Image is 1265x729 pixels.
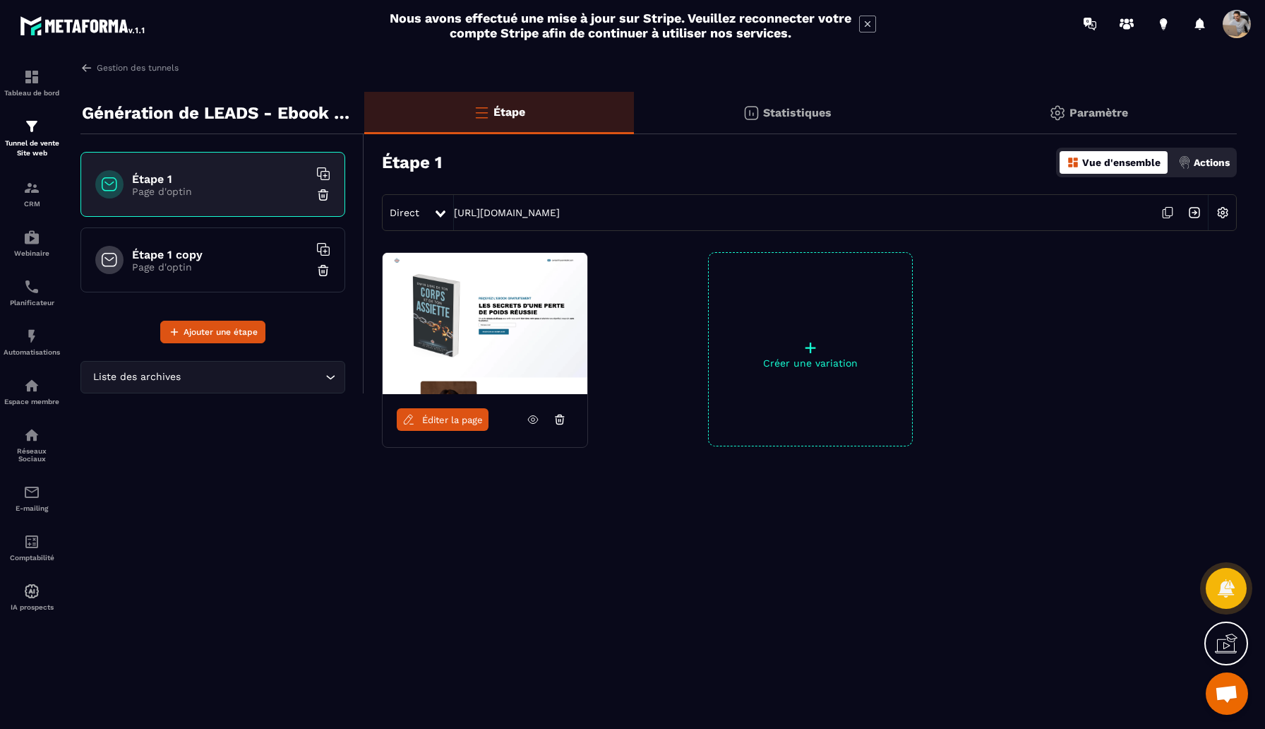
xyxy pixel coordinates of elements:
[23,377,40,394] img: automations
[4,603,60,611] p: IA prospects
[4,367,60,416] a: automationsautomationsEspace membre
[132,248,308,261] h6: Étape 1 copy
[23,69,40,85] img: formation
[4,299,60,307] p: Planificateur
[23,427,40,444] img: social-network
[4,107,60,169] a: formationformationTunnel de vente Site web
[23,118,40,135] img: formation
[1067,156,1079,169] img: dashboard-orange.40269519.svg
[184,369,322,385] input: Search for option
[4,249,60,257] p: Webinaire
[382,153,442,172] h3: Étape 1
[23,229,40,246] img: automations
[4,317,60,367] a: automationsautomationsAutomatisations
[709,338,912,357] p: +
[4,169,60,218] a: formationformationCRM
[4,447,60,463] p: Réseaux Sociaux
[90,369,184,385] span: Liste des archives
[1194,157,1230,168] p: Actions
[23,484,40,501] img: email
[1206,672,1248,715] div: Ouvrir le chat
[763,106,832,119] p: Statistiques
[4,268,60,317] a: schedulerschedulerPlanificateur
[4,554,60,562] p: Comptabilité
[1082,157,1161,168] p: Vue d'ensemble
[132,261,308,273] p: Page d'optin
[20,13,147,38] img: logo
[4,89,60,97] p: Tableau de bord
[132,172,308,186] h6: Étape 1
[4,416,60,473] a: social-networksocial-networkRéseaux Sociaux
[422,415,483,425] span: Éditer la page
[80,361,345,393] div: Search for option
[4,473,60,523] a: emailemailE-mailing
[4,504,60,512] p: E-mailing
[23,583,40,600] img: automations
[4,348,60,356] p: Automatisations
[80,61,93,74] img: arrow
[4,523,60,572] a: accountantaccountantComptabilité
[316,188,330,202] img: trash
[4,218,60,268] a: automationsautomationsWebinaire
[132,186,308,197] p: Page d'optin
[1209,199,1236,226] img: setting-w.858f3a88.svg
[4,138,60,158] p: Tunnel de vente Site web
[1178,156,1191,169] img: actions.d6e523a2.png
[389,11,852,40] h2: Nous avons effectué une mise à jour sur Stripe. Veuillez reconnecter votre compte Stripe afin de ...
[1069,106,1128,119] p: Paramètre
[383,253,587,394] img: image
[23,179,40,196] img: formation
[454,207,560,218] a: [URL][DOMAIN_NAME]
[1049,105,1066,121] img: setting-gr.5f69749f.svg
[709,357,912,369] p: Créer une variation
[80,61,179,74] a: Gestion des tunnels
[397,408,488,431] a: Éditer la page
[493,105,525,119] p: Étape
[82,99,354,127] p: Génération de LEADS - Ebook PERTE DE POIDS
[390,207,419,218] span: Direct
[743,105,760,121] img: stats.20deebd0.svg
[23,533,40,550] img: accountant
[316,263,330,278] img: trash
[184,325,258,339] span: Ajouter une étape
[23,278,40,295] img: scheduler
[4,58,60,107] a: formationformationTableau de bord
[4,200,60,208] p: CRM
[1181,199,1208,226] img: arrow-next.bcc2205e.svg
[23,328,40,345] img: automations
[160,321,265,343] button: Ajouter une étape
[4,398,60,405] p: Espace membre
[473,104,490,121] img: bars-o.4a397970.svg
